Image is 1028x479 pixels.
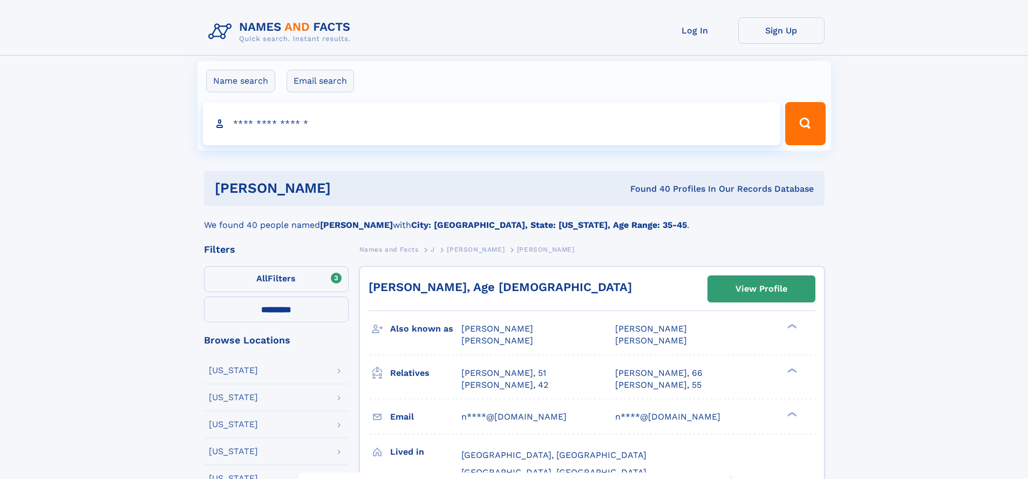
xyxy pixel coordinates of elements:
[447,242,505,256] a: [PERSON_NAME]
[461,450,646,460] span: [GEOGRAPHIC_DATA], [GEOGRAPHIC_DATA]
[708,276,815,302] a: View Profile
[461,335,533,346] span: [PERSON_NAME]
[369,280,632,294] a: [PERSON_NAME], Age [DEMOGRAPHIC_DATA]
[461,367,546,379] a: [PERSON_NAME], 51
[785,102,825,145] button: Search Button
[209,393,258,402] div: [US_STATE]
[480,183,814,195] div: Found 40 Profiles In Our Records Database
[785,323,798,330] div: ❯
[615,367,703,379] a: [PERSON_NAME], 66
[287,70,354,92] label: Email search
[785,367,798,374] div: ❯
[615,335,687,346] span: [PERSON_NAME]
[209,420,258,429] div: [US_STATE]
[390,364,461,382] h3: Relatives
[615,379,702,391] a: [PERSON_NAME], 55
[209,366,258,375] div: [US_STATE]
[785,410,798,417] div: ❯
[206,70,275,92] label: Name search
[517,246,575,253] span: [PERSON_NAME]
[411,220,687,230] b: City: [GEOGRAPHIC_DATA], State: [US_STATE], Age Range: 35-45
[204,17,359,46] img: Logo Names and Facts
[738,17,825,44] a: Sign Up
[204,245,349,254] div: Filters
[447,246,505,253] span: [PERSON_NAME]
[390,408,461,426] h3: Email
[390,443,461,461] h3: Lived in
[461,323,533,334] span: [PERSON_NAME]
[359,242,419,256] a: Names and Facts
[431,246,435,253] span: J
[204,266,349,292] label: Filters
[320,220,393,230] b: [PERSON_NAME]
[215,181,481,195] h1: [PERSON_NAME]
[461,379,548,391] a: [PERSON_NAME], 42
[652,17,738,44] a: Log In
[736,276,787,301] div: View Profile
[203,102,781,145] input: search input
[390,320,461,338] h3: Also known as
[615,323,687,334] span: [PERSON_NAME]
[256,273,268,284] span: All
[461,467,646,477] span: [GEOGRAPHIC_DATA], [GEOGRAPHIC_DATA]
[431,242,435,256] a: J
[204,206,825,232] div: We found 40 people named with .
[204,335,349,345] div: Browse Locations
[209,447,258,456] div: [US_STATE]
